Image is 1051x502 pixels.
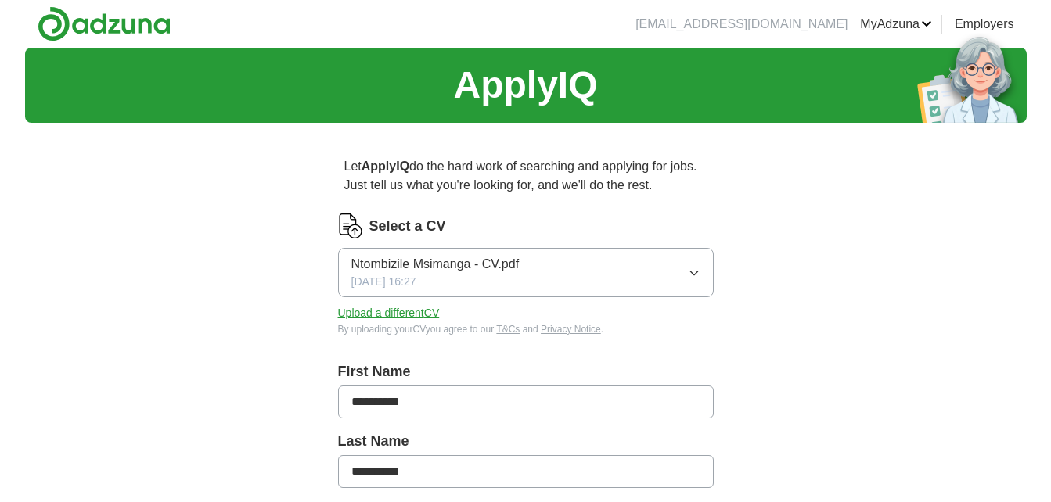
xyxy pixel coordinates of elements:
a: MyAdzuna [860,15,932,34]
strong: ApplyIQ [362,160,409,173]
label: First Name [338,361,714,382]
img: CV Icon [338,213,363,238]
img: Adzuna logo [38,6,171,41]
button: Ntombizile Msimanga - CV.pdf[DATE] 16:27 [338,248,714,297]
h1: ApplyIQ [453,57,597,113]
a: Privacy Notice [541,324,601,335]
a: Employers [955,15,1014,34]
button: Upload a differentCV [338,305,440,321]
label: Last Name [338,431,714,452]
li: [EMAIL_ADDRESS][DOMAIN_NAME] [635,15,848,34]
span: [DATE] 16:27 [351,274,416,290]
div: By uploading your CV you agree to our and . [338,322,714,336]
p: Let do the hard work of searching and applying for jobs. Just tell us what you're looking for, an... [338,151,714,201]
label: Select a CV [369,216,446,237]
span: Ntombizile Msimanga - CV.pdf [351,255,520,274]
a: T&Cs [496,324,520,335]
